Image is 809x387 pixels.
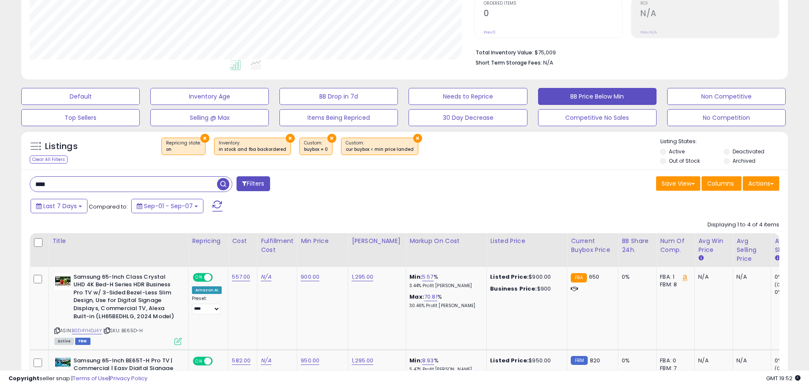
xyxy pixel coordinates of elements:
button: Needs to Reprice [409,88,527,105]
button: × [327,134,336,143]
div: % [409,273,480,289]
button: × [413,134,422,143]
div: Repricing [192,237,225,246]
span: FBM [75,338,90,345]
div: N/A [736,273,764,281]
span: 2025-09-15 19:52 GMT [766,374,801,382]
div: FBM: 8 [660,281,688,288]
button: Selling @ Max [150,109,269,126]
div: Cost [232,237,254,246]
div: Amazon AI [192,286,222,294]
a: 70.81 [424,293,437,301]
small: Avg Win Price. [698,254,703,262]
a: 8.93 [422,356,434,365]
div: in stock and fba backordered [219,147,286,153]
div: Fulfillment Cost [261,237,293,254]
a: Privacy Policy [110,374,147,382]
button: × [200,134,209,143]
span: Sep-01 - Sep-07 [144,202,193,210]
a: 1,295.00 [352,356,373,365]
div: buybox = 0 [304,147,328,153]
span: Last 7 Days [43,202,77,210]
div: Avg Selling Price [736,237,767,263]
label: Deactivated [733,148,764,155]
button: Actions [743,176,779,191]
div: FBA: 0 [660,357,688,364]
div: Preset: [192,296,222,315]
b: Short Term Storage Fees: [476,59,542,66]
div: % [409,293,480,309]
b: Min: [409,273,422,281]
div: % [409,357,480,373]
span: N/A [543,59,553,67]
div: [PERSON_NAME] [352,237,402,246]
img: 41QwK-prX7L._SL40_.jpg [54,273,71,290]
button: × [286,134,295,143]
small: FBM [571,356,587,365]
span: ON [194,357,204,364]
b: Max: [409,293,424,301]
h2: 0 [484,8,622,20]
b: Listed Price: [490,356,529,364]
button: Non Competitive [667,88,786,105]
a: 900.00 [301,273,319,281]
button: Last 7 Days [31,199,87,213]
div: N/A [736,357,764,364]
button: BB Drop in 7d [279,88,398,105]
div: ASIN: [54,273,182,344]
div: seller snap | | [8,375,147,383]
a: B0D4YHDJ4Y [72,327,102,334]
div: Min Price [301,237,344,246]
b: Business Price: [490,285,537,293]
p: Listing States: [660,138,788,146]
span: Inventory : [219,140,286,153]
button: Inventory Age [150,88,269,105]
span: ON [194,274,204,281]
div: FBA: 1 [660,273,688,281]
div: Title [52,237,185,246]
div: on [166,147,201,153]
button: BB Price Below Min [538,88,657,105]
button: Filters [237,176,270,191]
span: 820 [590,356,600,364]
a: 557.00 [232,273,250,281]
div: Displaying 1 to 4 of 4 items [708,221,779,229]
span: OFF [211,357,225,364]
h2: N/A [640,8,779,20]
b: Listed Price: [490,273,529,281]
div: N/A [698,357,726,364]
span: Repricing state : [166,140,201,153]
div: $950.00 [490,357,561,364]
div: Avg BB Share [775,237,806,254]
li: $75,009 [476,47,773,57]
button: Top Sellers [21,109,140,126]
label: Active [669,148,685,155]
button: Save View [656,176,700,191]
div: Avg Win Price [698,237,729,254]
p: 3.44% Profit [PERSON_NAME] [409,283,480,289]
h5: Listings [45,141,78,153]
p: 30.46% Profit [PERSON_NAME] [409,303,480,309]
a: 950.00 [301,356,319,365]
button: Sep-01 - Sep-07 [131,199,203,213]
span: Ordered Items [484,1,622,6]
label: Archived [733,157,755,164]
a: 5.57 [422,273,434,281]
div: 0% [622,273,650,281]
img: 51S2CeifaEL._SL40_.jpg [54,357,71,368]
div: Markup on Cost [409,237,483,246]
span: Custom: [304,140,328,153]
div: Clear All Filters [30,155,68,164]
a: N/A [261,356,271,365]
div: cur buybox < min price landed [346,147,414,153]
button: No Competition [667,109,786,126]
small: (0%) [775,281,786,288]
span: Custom: [346,140,414,153]
small: Prev: 0 [484,30,496,35]
button: Default [21,88,140,105]
th: The percentage added to the cost of goods (COGS) that forms the calculator for Min & Max prices. [406,233,487,267]
b: Samsung 65-Inch Class Crystal UHD 4K Bed-H Series HDR Business Pro TV w/ 3-Sided Bezel-Less Slim ... [73,273,177,322]
small: FBA [571,273,586,282]
button: 30 Day Decrease [409,109,527,126]
div: 0% [622,357,650,364]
